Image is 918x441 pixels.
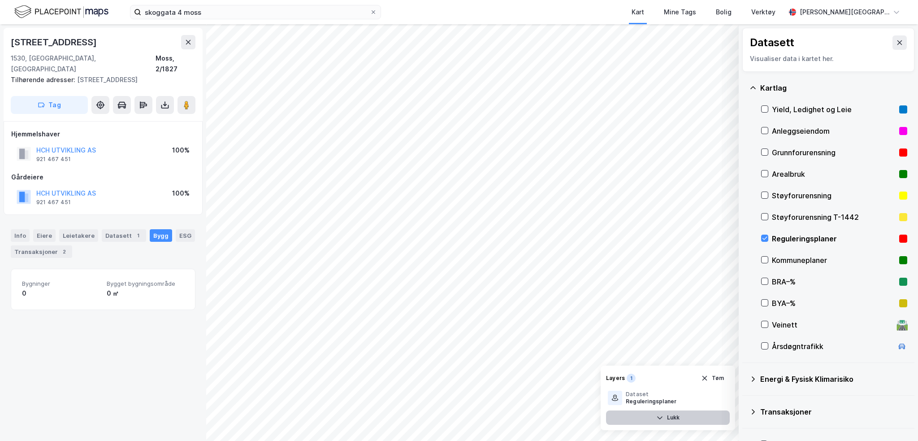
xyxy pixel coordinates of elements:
[873,398,918,441] iframe: Chat Widget
[626,398,676,405] div: Reguleringsplaner
[11,96,88,114] button: Tag
[695,371,730,385] button: Tøm
[772,255,896,266] div: Kommuneplaner
[772,169,896,179] div: Arealbruk
[107,280,184,288] span: Bygget bygningsområde
[14,4,108,20] img: logo.f888ab2527a4732fd821a326f86c7f29.svg
[760,406,907,417] div: Transaksjoner
[772,104,896,115] div: Yield, Ledighet og Leie
[22,288,100,299] div: 0
[800,7,889,17] div: [PERSON_NAME][GEOGRAPHIC_DATA]
[22,280,100,288] span: Bygninger
[772,233,896,244] div: Reguleringsplaner
[11,74,188,85] div: [STREET_ADDRESS]
[11,129,195,140] div: Hjemmelshaver
[606,410,730,425] button: Lukk
[172,145,190,156] div: 100%
[11,53,156,74] div: 1530, [GEOGRAPHIC_DATA], [GEOGRAPHIC_DATA]
[760,83,907,93] div: Kartlag
[11,172,195,183] div: Gårdeiere
[172,188,190,199] div: 100%
[11,35,99,49] div: [STREET_ADDRESS]
[750,35,794,50] div: Datasett
[664,7,696,17] div: Mine Tags
[772,126,896,136] div: Anleggseiendom
[141,5,370,19] input: Søk på adresse, matrikkel, gårdeiere, leietakere eller personer
[150,229,172,242] div: Bygg
[760,374,907,384] div: Energi & Fysisk Klimarisiko
[627,374,636,383] div: 1
[772,298,896,309] div: BYA–%
[896,319,908,331] div: 🛣️
[750,53,907,64] div: Visualiser data i kartet her.
[176,229,195,242] div: ESG
[107,288,184,299] div: 0 ㎡
[11,76,77,83] span: Tilhørende adresser:
[772,341,893,352] div: Årsdøgntrafikk
[134,231,143,240] div: 1
[33,229,56,242] div: Eiere
[873,398,918,441] div: Kontrollprogram for chat
[772,212,896,223] div: Støyforurensning T-1442
[716,7,732,17] div: Bolig
[36,156,71,163] div: 921 467 451
[632,7,644,17] div: Kart
[772,276,896,287] div: BRA–%
[11,245,72,258] div: Transaksjoner
[59,229,98,242] div: Leietakere
[772,319,893,330] div: Veinett
[102,229,146,242] div: Datasett
[751,7,775,17] div: Verktøy
[606,375,625,382] div: Layers
[60,247,69,256] div: 2
[11,229,30,242] div: Info
[156,53,195,74] div: Moss, 2/1827
[36,199,71,206] div: 921 467 451
[772,190,896,201] div: Støyforurensning
[626,391,676,398] div: Dataset
[772,147,896,158] div: Grunnforurensning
